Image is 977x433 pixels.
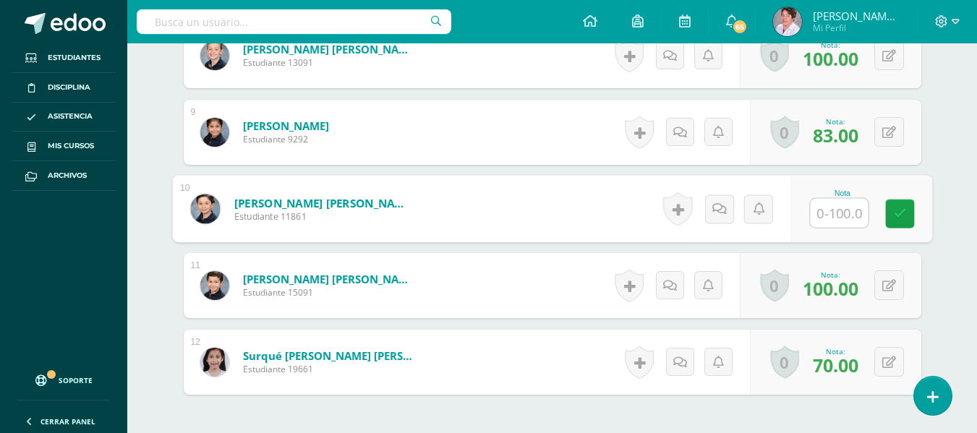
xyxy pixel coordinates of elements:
a: [PERSON_NAME] [243,119,329,133]
a: Archivos [12,161,116,191]
img: 195650ea99a48c6681fc40fcc0c6a1b4.png [200,41,229,70]
img: 322b2e3c3d4aa8aaf57fd90e7924248f.png [200,348,229,377]
span: Soporte [59,375,93,385]
a: Mis cursos [12,132,116,161]
a: 0 [770,346,799,379]
a: [PERSON_NAME] [PERSON_NAME] [234,195,412,210]
div: Nota: [813,346,858,356]
span: Disciplina [48,82,90,93]
a: Disciplina [12,73,116,103]
img: 2c6dc45f9c67ae377e40a28c38d3b2b2.png [200,271,229,300]
a: Asistencia [12,103,116,132]
div: Nota: [803,40,858,50]
a: 0 [770,116,799,149]
div: Nota: [813,116,858,127]
input: Busca un usuario... [137,9,451,34]
span: 65 [732,19,748,35]
div: Nota: [803,270,858,280]
span: Asistencia [48,111,93,122]
div: Nota [809,189,875,197]
a: 0 [760,39,789,72]
span: Estudiante 13091 [243,56,417,69]
a: [PERSON_NAME] [PERSON_NAME] [243,272,417,286]
a: 0 [760,269,789,302]
img: 1a91f5e336c671d6f36dc70190637f3e.png [190,194,220,223]
span: Cerrar panel [40,416,95,426]
a: Surqué [PERSON_NAME] [PERSON_NAME] [243,348,417,363]
span: Estudiante 9292 [243,133,329,145]
span: Mi Perfil [813,22,900,34]
img: 641be18a386364e3d25bac9d09f570ca.png [200,118,229,147]
a: [PERSON_NAME] [PERSON_NAME] [243,42,417,56]
span: 100.00 [803,46,858,71]
a: Estudiantes [12,43,116,73]
span: Estudiante 19661 [243,363,417,375]
span: 100.00 [803,276,858,301]
input: 0-100.0 [810,199,868,228]
span: [PERSON_NAME] del [PERSON_NAME] [813,9,900,23]
span: Mis cursos [48,140,94,152]
img: e25b2687233f2d436f85fc9313f9d881.png [773,7,802,36]
span: 83.00 [813,123,858,147]
span: Estudiante 15091 [243,286,417,299]
a: Soporte [17,361,110,396]
span: Estudiante 11861 [234,210,412,223]
span: Archivos [48,170,87,181]
span: 70.00 [813,353,858,377]
span: Estudiantes [48,52,101,64]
